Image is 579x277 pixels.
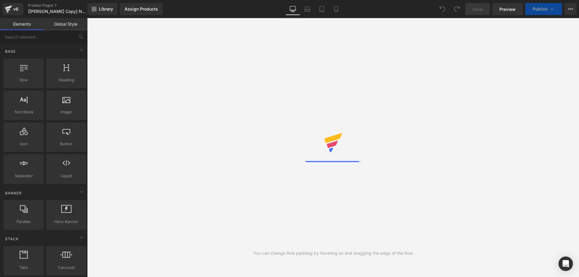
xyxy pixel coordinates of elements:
span: Tabs [5,264,42,271]
a: Product Pages [28,3,97,8]
div: Open Intercom Messenger [558,257,573,271]
a: New Library [87,3,117,15]
a: Global Style [44,18,87,30]
span: Liquid [48,173,84,179]
div: You can change Row padding by hovering on and dragging the edge of the Row [253,250,413,257]
span: Banner [5,190,22,196]
span: Stack [5,236,19,242]
span: Publish [533,7,548,11]
span: Carousel [48,264,84,271]
a: Preview [492,3,523,15]
span: Hero Banner [48,219,84,225]
a: Mobile [329,3,343,15]
span: Library [99,6,113,12]
span: Base [5,49,16,54]
span: Image [48,109,84,115]
a: Tablet [315,3,329,15]
button: More [565,3,577,15]
div: v6 [12,5,20,13]
span: Save [473,6,482,12]
span: Separator [5,173,42,179]
div: Assign Products [125,7,158,11]
span: Preview [499,6,516,12]
span: Row [5,77,42,83]
span: Icon [5,141,42,147]
span: Heading [48,77,84,83]
button: Redo [451,3,463,15]
span: [[PERSON_NAME] Copy] Night Vision Goggles [28,9,86,14]
span: Text Block [5,109,42,115]
a: Laptop [300,3,315,15]
span: Parallax [5,219,42,225]
span: Button [48,141,84,147]
a: Desktop [286,3,300,15]
button: Publish [525,3,562,15]
a: v6 [2,3,23,15]
button: Undo [436,3,448,15]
